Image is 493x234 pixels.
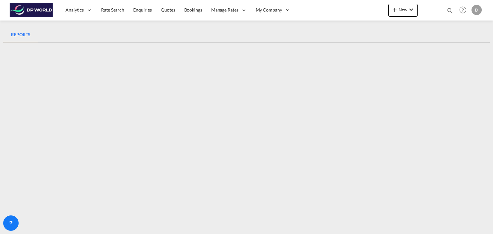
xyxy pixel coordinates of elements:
[471,5,482,15] div: D
[65,7,84,13] span: Analytics
[161,7,175,13] span: Quotes
[133,7,152,13] span: Enquiries
[457,4,471,16] div: Help
[10,3,53,17] img: c08ca190194411f088ed0f3ba295208c.png
[3,27,38,42] md-pagination-wrapper: Use the left and right arrow keys to navigate between tabs
[457,4,468,15] span: Help
[184,7,202,13] span: Bookings
[211,7,238,13] span: Manage Rates
[391,7,415,12] span: New
[11,31,30,38] div: REPORTS
[446,7,454,17] div: icon-magnify
[101,7,124,13] span: Rate Search
[407,6,415,13] md-icon: icon-chevron-down
[391,6,399,13] md-icon: icon-plus 400-fg
[446,7,454,14] md-icon: icon-magnify
[388,4,418,17] button: icon-plus 400-fgNewicon-chevron-down
[256,7,282,13] span: My Company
